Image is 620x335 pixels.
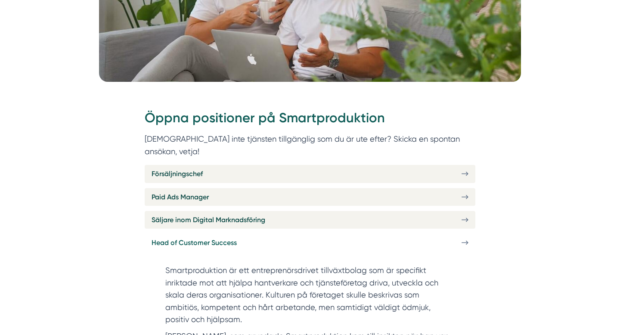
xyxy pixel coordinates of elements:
[145,133,475,158] p: [DEMOGRAPHIC_DATA] inte tjänsten tillgänglig som du är ute efter? Skicka en spontan ansökan, vetja!
[152,168,203,179] span: Försäljningschef
[145,234,475,251] a: Head of Customer Success
[152,192,209,202] span: Paid Ads Manager
[145,109,475,133] h2: Öppna positioner på Smartproduktion
[165,264,455,330] section: Smartproduktion är ett entreprenörsdrivet tillväxtbolag som är specifikt inriktade mot att hjälpa...
[145,211,475,229] a: Säljare inom Digital Marknadsföring
[145,165,475,183] a: Försäljningschef
[152,214,265,225] span: Säljare inom Digital Marknadsföring
[145,188,475,206] a: Paid Ads Manager
[152,237,237,248] span: Head of Customer Success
